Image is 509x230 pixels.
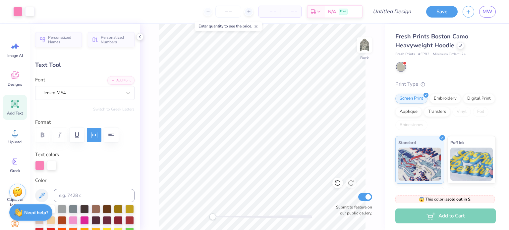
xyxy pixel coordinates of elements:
[450,139,464,146] span: Puff Ink
[101,35,131,44] span: Personalized Numbers
[35,177,135,184] label: Color
[395,120,427,130] div: Rhinestones
[433,52,466,57] span: Minimum Order: 12 +
[4,197,26,207] span: Clipart & logos
[418,52,429,57] span: # FP83
[24,209,48,216] strong: Need help?
[473,107,488,117] div: Foil
[284,8,297,15] span: – –
[395,52,415,57] span: Fresh Prints
[419,196,424,203] span: 😱
[450,148,493,181] img: Puff Ink
[479,6,496,18] a: MW
[463,94,495,104] div: Digital Print
[360,55,369,61] div: Back
[209,213,216,220] div: Accessibility label
[419,196,472,202] span: This color is .
[35,61,135,69] div: Text Tool
[35,32,82,47] button: Personalized Names
[398,139,416,146] span: Standard
[107,76,135,85] button: Add Font
[482,8,492,16] span: MW
[328,8,336,15] span: N/A
[368,5,416,18] input: Untitled Design
[54,189,135,202] input: e.g. 7428 c
[395,94,427,104] div: Screen Print
[429,94,461,104] div: Embroidery
[395,80,496,88] div: Print Type
[93,107,135,112] button: Switch to Greek Letters
[195,22,262,31] div: Enter quantity to see the price.
[447,197,471,202] strong: sold out in S
[35,76,45,84] label: Font
[332,204,372,216] label: Submit to feature on our public gallery.
[395,107,422,117] div: Applique
[88,32,135,47] button: Personalized Numbers
[426,6,458,18] button: Save
[8,139,22,145] span: Upload
[452,107,471,117] div: Vinyl
[7,111,23,116] span: Add Text
[398,148,441,181] img: Standard
[48,35,78,44] span: Personalized Names
[8,82,22,87] span: Designs
[340,9,346,14] span: Free
[424,107,450,117] div: Transfers
[35,151,59,159] label: Text colors
[215,6,241,18] input: – –
[263,8,276,15] span: – –
[395,32,468,49] span: Fresh Prints Boston Camo Heavyweight Hoodie
[10,168,20,173] span: Greek
[35,118,135,126] label: Format
[7,53,23,58] span: Image AI
[358,38,371,52] img: Back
